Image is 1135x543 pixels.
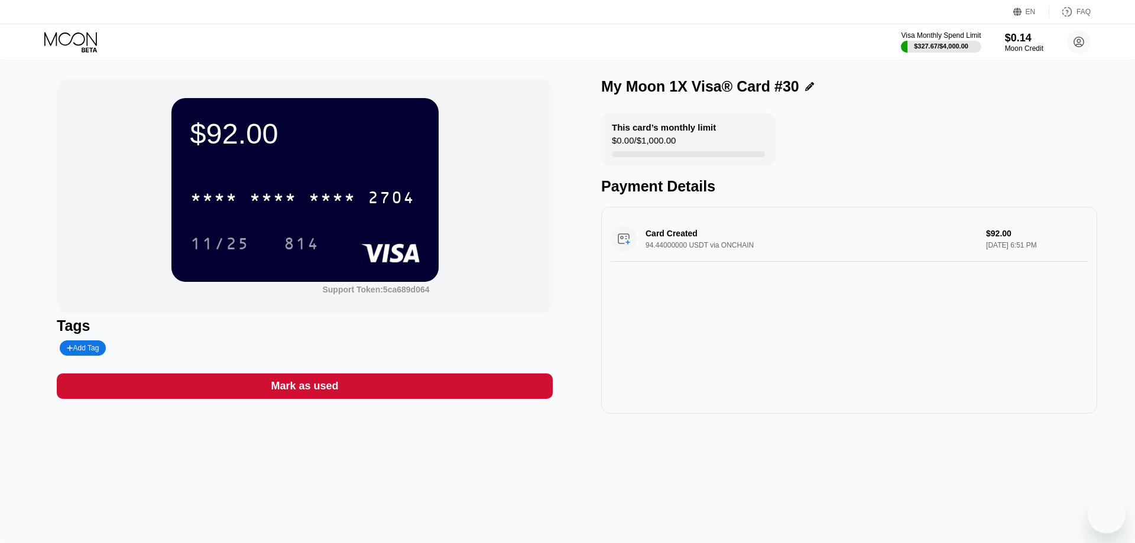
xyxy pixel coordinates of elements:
div: 814 [284,236,319,255]
div: Mark as used [271,379,338,393]
div: Mark as used [57,373,553,399]
div: Add Tag [67,344,99,352]
div: $0.00 / $1,000.00 [612,135,676,151]
div: Visa Monthly Spend Limit [901,31,981,40]
div: $327.67 / $4,000.00 [914,43,968,50]
div: $0.14Moon Credit [1005,32,1043,53]
div: EN [1013,6,1049,18]
div: $92.00 [190,117,420,150]
div: Visa Monthly Spend Limit$327.67/$4,000.00 [901,31,981,53]
div: This card’s monthly limit [612,122,716,132]
div: 11/25 [181,229,258,258]
div: My Moon 1X Visa® Card #30 [601,78,799,95]
div: 2704 [368,190,415,209]
iframe: Button to launch messaging window [1088,496,1126,534]
div: EN [1026,8,1036,16]
div: Support Token: 5ca689d064 [322,285,429,294]
div: FAQ [1076,8,1091,16]
div: Moon Credit [1005,44,1043,53]
div: FAQ [1049,6,1091,18]
div: 11/25 [190,236,249,255]
div: Payment Details [601,178,1097,195]
div: Add Tag [60,340,106,356]
div: Tags [57,317,553,334]
div: Support Token:5ca689d064 [322,285,429,294]
div: $0.14 [1005,32,1043,44]
div: 814 [275,229,328,258]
